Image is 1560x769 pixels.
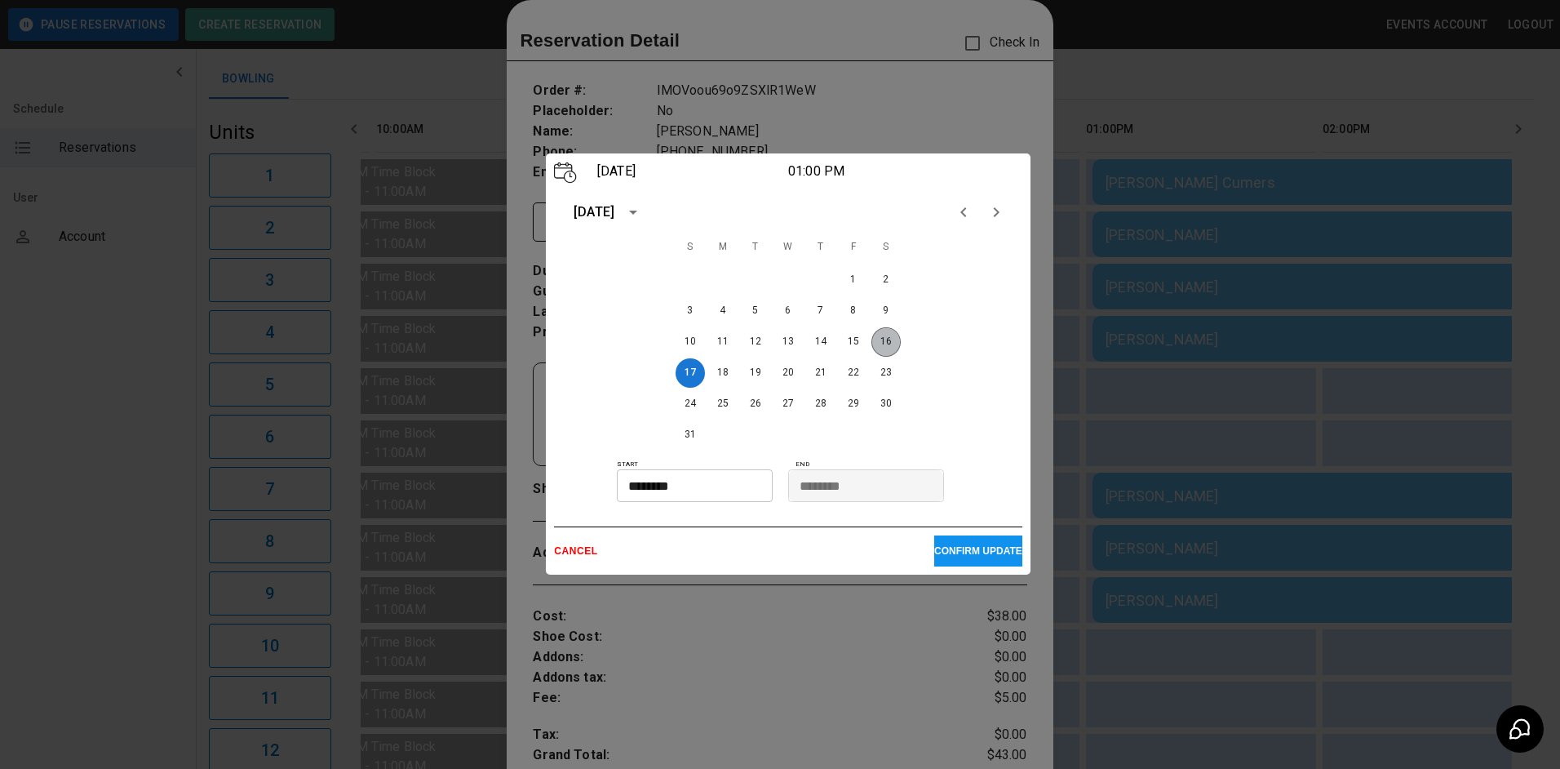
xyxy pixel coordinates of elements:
button: 4 [708,296,738,326]
button: 16 [871,327,901,357]
button: 8 [839,296,868,326]
button: 6 [773,296,803,326]
button: 7 [806,296,835,326]
div: [DATE] [574,202,614,222]
button: Next month [980,196,1013,229]
button: 10 [676,327,705,357]
button: 23 [871,358,901,388]
button: 5 [741,296,770,326]
button: 30 [871,389,901,419]
button: 28 [806,389,835,419]
button: 18 [708,358,738,388]
p: END [796,460,1022,469]
button: 26 [741,389,770,419]
img: Vector [554,162,577,184]
button: 19 [741,358,770,388]
button: 27 [773,389,803,419]
input: Choose time, selected time is 1:00 PM [617,469,761,502]
span: Thursday [806,231,835,264]
button: 17 [676,358,705,388]
span: Friday [839,231,868,264]
button: 3 [676,296,705,326]
button: 14 [806,327,835,357]
span: Sunday [676,231,705,264]
p: CONFIRM UPDATE [934,545,1022,557]
button: 20 [773,358,803,388]
span: Tuesday [741,231,770,264]
button: 25 [708,389,738,419]
button: 24 [676,389,705,419]
button: 2 [871,265,901,295]
input: Choose time, selected time is 3:00 PM [788,469,933,502]
button: Previous month [947,196,980,229]
p: 01:00 PM [788,162,983,181]
p: [DATE] [593,162,788,181]
p: START [617,460,788,469]
button: 31 [676,420,705,450]
p: CANCEL [554,545,934,557]
button: 15 [839,327,868,357]
button: 22 [839,358,868,388]
button: 12 [741,327,770,357]
button: calendar view is open, switch to year view [619,198,647,226]
button: 29 [839,389,868,419]
button: CONFIRM UPDATE [934,536,1022,567]
button: 21 [806,358,835,388]
button: 1 [839,265,868,295]
span: Wednesday [773,231,803,264]
span: Saturday [871,231,901,264]
button: 13 [773,327,803,357]
button: 11 [708,327,738,357]
span: Monday [708,231,738,264]
button: 9 [871,296,901,326]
